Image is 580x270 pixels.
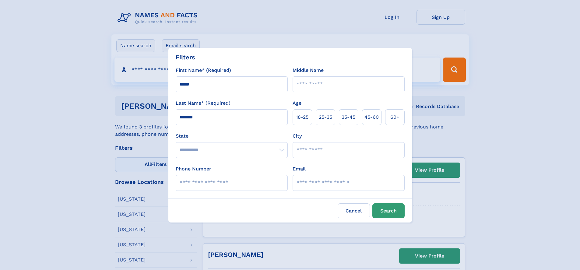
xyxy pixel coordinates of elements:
[176,100,230,107] label: Last Name* (Required)
[293,100,301,107] label: Age
[364,114,379,121] span: 45‑60
[342,114,355,121] span: 35‑45
[390,114,399,121] span: 60+
[176,132,288,140] label: State
[319,114,332,121] span: 25‑35
[176,165,211,173] label: Phone Number
[338,203,370,218] label: Cancel
[293,67,324,74] label: Middle Name
[176,53,195,62] div: Filters
[293,165,306,173] label: Email
[296,114,308,121] span: 18‑25
[293,132,302,140] label: City
[176,67,231,74] label: First Name* (Required)
[372,203,405,218] button: Search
